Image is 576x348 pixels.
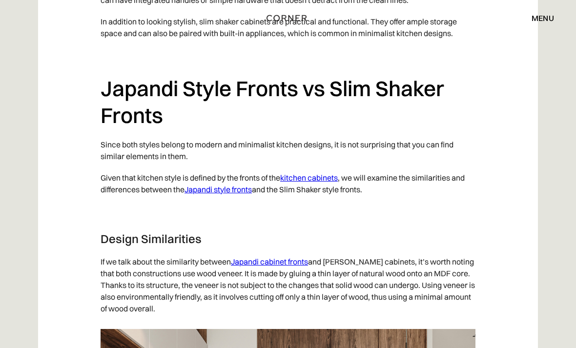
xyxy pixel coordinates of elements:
p: Given that kitchen style is defined by the fronts of the , we will examine the similarities and d... [101,167,475,200]
a: Japandi cabinet fronts [231,257,308,266]
p: If we talk about the similarity between and [PERSON_NAME] cabinets, it’s worth noting that both c... [101,251,475,319]
div: menu [522,10,554,26]
a: home [262,12,314,24]
div: menu [532,14,554,22]
h3: Design Similarities [101,231,475,246]
a: Japandi style fronts [185,184,252,194]
h2: Japandi Style Fronts vs Slim Shaker Fronts [101,75,475,128]
a: kitchen cabinets [280,173,338,183]
p: ‍ [101,200,475,222]
p: Since both styles belong to modern and minimalist kitchen designs, it is not surprising that you ... [101,134,475,167]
